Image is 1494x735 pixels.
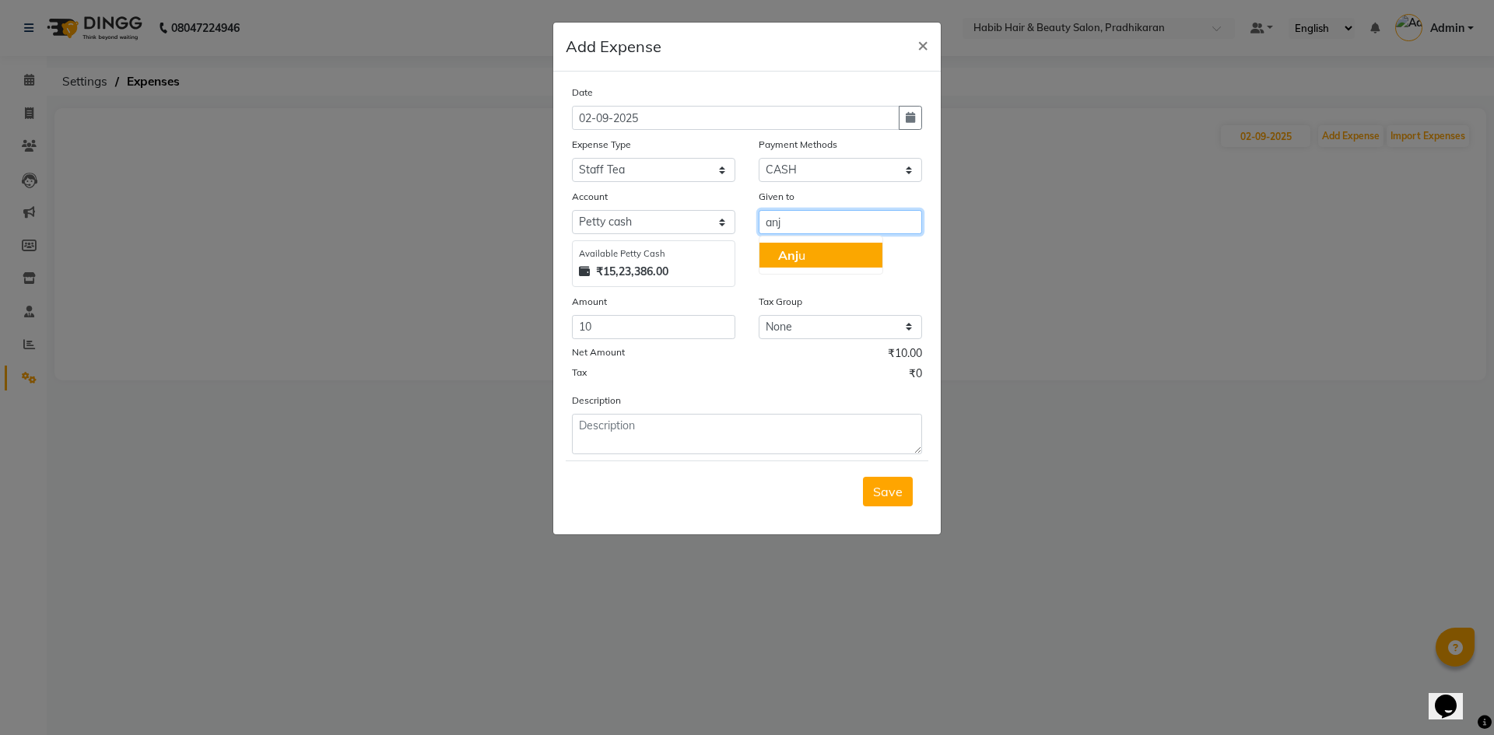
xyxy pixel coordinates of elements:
button: Save [863,477,913,506]
iframe: chat widget [1429,673,1478,719]
div: Available Petty Cash [579,247,728,261]
label: Expense Type [572,138,631,152]
label: Given to [759,190,794,204]
label: Payment Methods [759,138,837,152]
ngb-highlight: u [778,247,805,263]
input: Given to [759,210,922,234]
label: Net Amount [572,345,625,359]
label: Amount [572,295,607,309]
span: ₹10.00 [888,345,922,366]
label: Description [572,394,621,408]
button: Close [905,23,941,66]
label: Tax Group [759,295,802,309]
label: Tax [572,366,587,380]
label: Date [572,86,593,100]
span: × [917,33,928,56]
span: Anj [778,247,798,263]
strong: ₹15,23,386.00 [596,264,668,280]
span: Save [873,484,903,499]
input: Amount [572,315,735,339]
h5: Add Expense [566,35,661,58]
span: ₹0 [909,366,922,386]
label: Account [572,190,608,204]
